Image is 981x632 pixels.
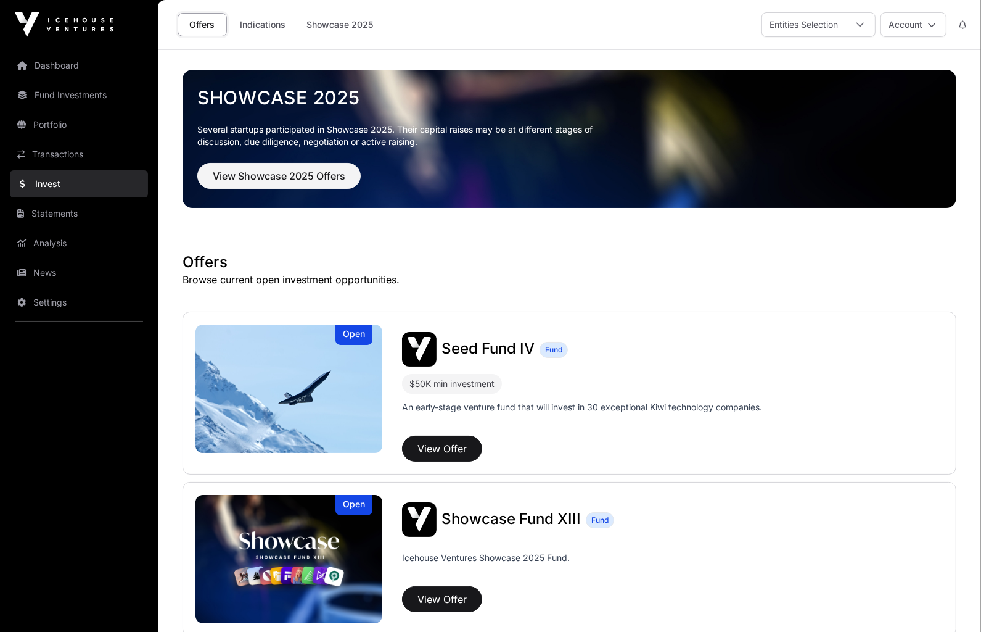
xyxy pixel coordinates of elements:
span: Seed Fund IV [441,339,535,357]
span: View Showcase 2025 Offers [213,168,345,183]
h1: Offers [183,252,956,272]
img: Seed Fund IV [402,332,437,367]
div: Open [335,495,372,515]
p: An early-stage venture fund that will invest in 30 exceptional Kiwi technology companies. [402,401,762,414]
a: News [10,259,148,286]
a: Settings [10,289,148,316]
div: $50K min investment [409,376,495,391]
a: Showcase 2025 [197,86,942,109]
a: Showcase 2025 [298,13,381,36]
span: Fund [591,515,609,525]
img: Icehouse Ventures Logo [15,12,113,37]
span: Showcase Fund XIII [441,510,581,528]
img: Showcase 2025 [183,70,956,208]
p: Icehouse Ventures Showcase 2025 Fund. [402,552,570,564]
button: View Showcase 2025 Offers [197,163,361,189]
p: Browse current open investment opportunities. [183,272,956,287]
div: Entities Selection [762,13,845,36]
a: Indications [232,13,293,36]
a: Showcase Fund XIII [441,512,581,528]
a: View Showcase 2025 Offers [197,175,361,188]
a: Fund Investments [10,81,148,109]
div: $50K min investment [402,374,502,394]
a: Seed Fund IV [441,341,535,357]
p: Several startups participated in Showcase 2025. Their capital raises may be at different stages o... [197,123,612,148]
button: View Offer [402,586,482,612]
a: Portfolio [10,111,148,138]
a: Analysis [10,230,148,257]
a: Transactions [10,141,148,168]
a: Statements [10,200,148,227]
img: Showcase Fund XIII [402,502,437,537]
img: Seed Fund IV [195,325,382,453]
a: Dashboard [10,52,148,79]
a: Seed Fund IVOpen [195,325,382,453]
span: Fund [545,345,562,355]
div: Open [335,325,372,345]
button: Account [880,12,946,37]
a: Showcase Fund XIIIOpen [195,495,382,623]
iframe: Chat Widget [919,573,981,632]
button: View Offer [402,436,482,462]
a: Offers [178,13,227,36]
a: Invest [10,170,148,197]
img: Showcase Fund XIII [195,495,382,623]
